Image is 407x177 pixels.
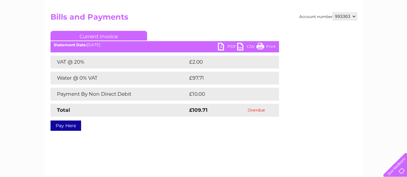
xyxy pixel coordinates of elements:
[188,88,266,101] td: £10.00
[51,56,188,68] td: VAT @ 20%
[14,17,47,36] img: logo.png
[57,107,70,113] strong: Total
[256,43,276,52] a: Print
[364,27,380,32] a: Contact
[351,27,360,32] a: Blog
[310,27,324,32] a: Energy
[386,27,401,32] a: Log out
[51,120,81,131] a: Pay Here
[188,56,264,68] td: £2.00
[51,31,147,40] a: Current Invoice
[52,4,356,31] div: Clear Business is a trading name of Verastar Limited (registered in [GEOGRAPHIC_DATA] No. 3667643...
[286,3,330,11] a: 0333 014 3131
[51,43,279,47] div: [DATE]
[234,104,279,117] td: Overdue
[328,27,347,32] a: Telecoms
[188,72,265,84] td: £97.71
[51,13,357,25] h2: Bills and Payments
[237,43,256,52] a: CSV
[54,42,87,47] b: Statement Date:
[51,72,188,84] td: Water @ 0% VAT
[218,43,237,52] a: PDF
[299,13,357,20] div: Account number
[189,107,208,113] strong: £109.71
[51,88,188,101] td: Payment By Non Direct Debit
[294,27,306,32] a: Water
